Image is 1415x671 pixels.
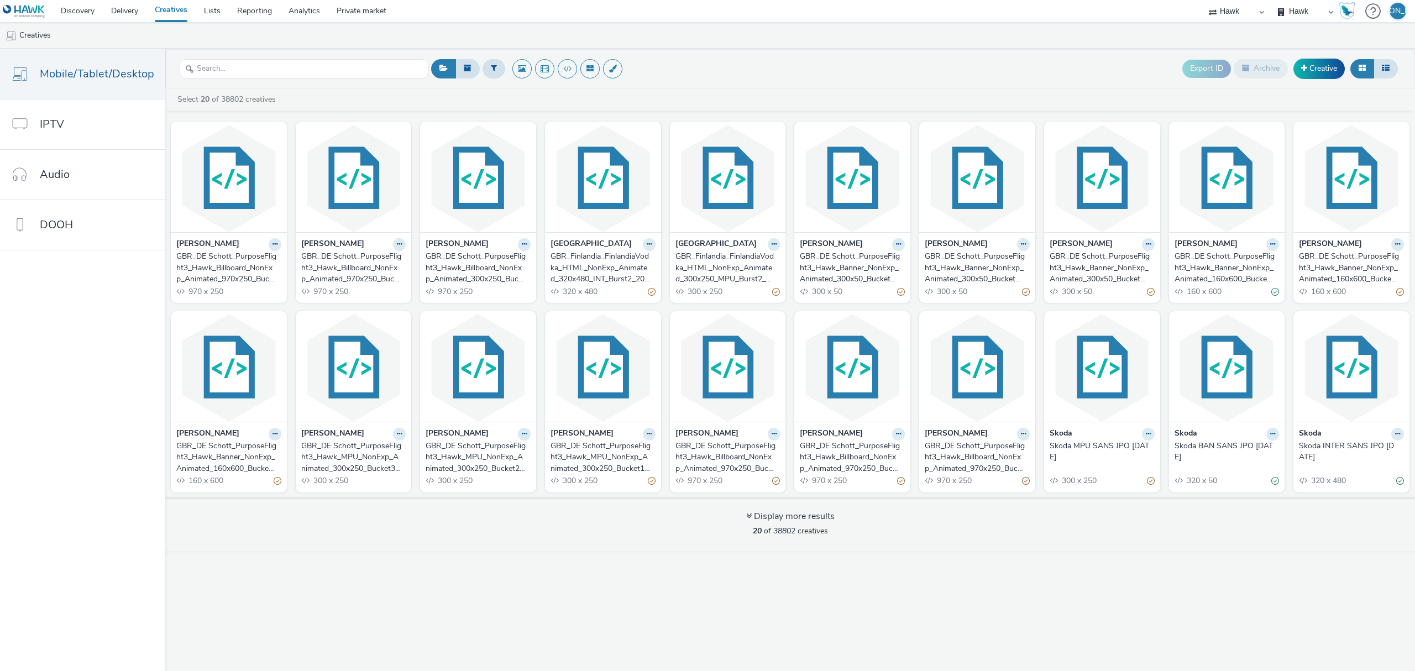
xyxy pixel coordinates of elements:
img: GBR_DE Schott_PurposeFlight3_Hawk_Billboard_NonExp_Animated_970x250_Bucket3_22/09-31/10_20250829 ... [174,124,284,232]
div: Partially valid [772,286,780,297]
span: of 38802 creatives [753,526,828,536]
img: GBR_DE Schott_PurposeFlight3_Hawk_Banner_NonExp_Animated_300x50_Bucket2_22/09-31/10_20250829 visual [922,124,1033,232]
div: Partially valid [897,475,905,487]
a: GBR_DE Schott_PurposeFlight3_Hawk_Billboard_NonExp_Animated_970x250_Bucket2_Generic_20250829 [800,441,905,474]
a: Creative [1293,59,1345,78]
div: GBR_DE Schott_PurposeFlight3_Hawk_Billboard_NonExp_Animated_970x250_Bucket1_Generic_20250829 [925,441,1025,474]
span: 970 x 250 [936,475,972,486]
strong: [PERSON_NAME] [675,428,738,441]
div: Display more results [746,510,835,523]
img: GBR_DE Schott_PurposeFlight3_Hawk_Billboard_NonExp_Animated_970x250_Bucket2_Generic_20250829 visual [797,314,908,422]
strong: [PERSON_NAME] [301,238,364,251]
img: GBR_DE Schott_PurposeFlight3_Hawk_Banner_NonExp_Animated_300x50_Bucket1_22/09-31/10_20250829 visual [1047,124,1157,232]
strong: [PERSON_NAME] [800,428,863,441]
img: GBR_DE Schott_PurposeFlight3_Hawk_Billboard_NonExp_Animated_300x250_Bucket1_22/09-31/10_20250829 ... [423,124,533,232]
a: GBR_DE Schott_PurposeFlight3_Hawk_Banner_NonExp_Animated_160x600_Bucket1_22/09-31/10_20250829 [176,441,281,474]
strong: [PERSON_NAME] [176,238,239,251]
img: mobile [6,30,17,41]
div: GBR_DE Schott_PurposeFlight3_Hawk_Banner_NonExp_Animated_300x50_Bucket1_22/09-31/10_20250829 [1050,251,1150,285]
span: 300 x 250 [437,475,473,486]
img: GBR_Finlandia_FinlandiaVodka_HTML_NonExp_Animated_320x480_INT_Burst2_20250903 visual [548,124,658,232]
strong: [PERSON_NAME] [301,428,364,441]
span: IPTV [40,116,64,132]
div: Partially valid [772,475,780,487]
strong: 20 [753,526,762,536]
button: Export ID [1182,60,1231,77]
div: GBR_DE Schott_PurposeFlight3_Hawk_Billboard_NonExp_Animated_970x250_Bucket3_22/09-31/10_20250829 [176,251,277,285]
strong: [PERSON_NAME] [426,428,489,441]
span: 970 x 250 [686,475,722,486]
div: GBR_DE Schott_PurposeFlight3_Hawk_MPU_NonExp_Animated_300x250_Bucket1_22/09-31/10_20250829 [551,441,651,474]
div: GBR_DE Schott_PurposeFlight3_Hawk_MPU_NonExp_Animated_300x250_Bucket3_22/09-31/10_20250829 [301,441,402,474]
img: GBR_DE Schott_PurposeFlight3_Hawk_MPU_NonExp_Animated_300x250_Bucket1_22/09-31/10_20250829 visual [548,314,658,422]
div: Valid [1271,475,1279,487]
span: 160 x 600 [1186,286,1222,297]
img: GBR_Finlandia_FinlandiaVodka_HTML_NonExp_Animated_300x250_MPU_Burst2_20250903 visual [673,124,783,232]
div: Partially valid [648,475,656,487]
a: GBR_DE Schott_PurposeFlight3_Hawk_Banner_NonExp_Animated_300x50_Bucket1_22/09-31/10_20250829 [1050,251,1155,285]
strong: Skoda [1175,428,1197,441]
div: Partially valid [1147,475,1155,487]
div: Valid [1396,475,1404,487]
div: GBR_DE Schott_PurposeFlight3_Hawk_MPU_NonExp_Animated_300x250_Bucket2_22/09-31/10_20250829 [426,441,526,474]
span: 320 x 480 [1310,475,1346,486]
a: GBR_DE Schott_PurposeFlight3_Hawk_Banner_NonExp_Animated_300x50_Bucket3_22/09-31/10_20250829 [800,251,905,285]
a: GBR_DE Schott_PurposeFlight3_Hawk_MPU_NonExp_Animated_300x250_Bucket1_22/09-31/10_20250829 [551,441,656,474]
a: GBR_DE Schott_PurposeFlight3_Hawk_Banner_NonExp_Animated_300x50_Bucket2_22/09-31/10_20250829 [925,251,1030,285]
img: GBR_DE Schott_PurposeFlight3_Hawk_Billboard_NonExp_Animated_970x250_Bucket2_22/09-31/10_20250829 ... [298,124,409,232]
strong: [PERSON_NAME] [925,428,988,441]
strong: [PERSON_NAME] [426,238,489,251]
div: GBR_Finlandia_FinlandiaVodka_HTML_NonExp_Animated_320x480_INT_Burst2_20250903 [551,251,651,285]
button: Grid [1350,59,1374,78]
strong: [PERSON_NAME] [1175,238,1238,251]
span: 970 x 250 [811,475,847,486]
input: Search... [180,59,428,78]
span: 300 x 250 [312,475,348,486]
a: GBR_DE Schott_PurposeFlight3_Hawk_Banner_NonExp_Animated_160x600_Bucket2_22/09-31/10_20250829 [1299,251,1404,285]
a: GBR_DE Schott_PurposeFlight3_Hawk_MPU_NonExp_Animated_300x250_Bucket2_22/09-31/10_20250829 [426,441,531,474]
strong: 20 [201,94,209,104]
strong: [GEOGRAPHIC_DATA] [675,238,757,251]
strong: [PERSON_NAME] [1050,238,1113,251]
img: GBR_DE Schott_PurposeFlight3_Hawk_MPU_NonExp_Animated_300x250_Bucket3_22/09-31/10_20250829 visual [298,314,409,422]
div: GBR_DE Schott_PurposeFlight3_Hawk_Banner_NonExp_Animated_160x600_Bucket3_22/09-31/10_20250829 [1175,251,1275,285]
a: GBR_Finlandia_FinlandiaVodka_HTML_NonExp_Animated_300x250_MPU_Burst2_20250903 [675,251,780,285]
div: Partially valid [1022,286,1030,297]
span: 320 x 50 [1186,475,1217,486]
img: Hawk Academy [1339,2,1355,20]
a: GBR_DE Schott_PurposeFlight3_Hawk_Billboard_NonExp_Animated_970x250_Bucket2_22/09-31/10_20250829 [301,251,406,285]
div: GBR_DE Schott_PurposeFlight3_Hawk_Banner_NonExp_Animated_160x600_Bucket2_22/09-31/10_20250829 [1299,251,1400,285]
img: Skoda BAN SANS JPO SEPT25 visual [1172,314,1282,422]
div: Valid [1271,286,1279,297]
a: GBR_DE Schott_PurposeFlight3_Hawk_MPU_NonExp_Animated_300x250_Bucket3_22/09-31/10_20250829 [301,441,406,474]
div: Partially valid [648,286,656,297]
a: Select of 38802 creatives [176,94,280,104]
a: GBR_DE Schott_PurposeFlight3_Hawk_Billboard_NonExp_Animated_970x250_Bucket1_Generic_20250829 [925,441,1030,474]
span: 320 x 480 [562,286,598,297]
span: 300 x 250 [562,475,598,486]
span: 160 x 600 [187,475,223,486]
strong: [PERSON_NAME] [925,238,988,251]
strong: [PERSON_NAME] [1299,238,1362,251]
img: GBR_DE Schott_PurposeFlight3_Hawk_Banner_NonExp_Animated_300x50_Bucket3_22/09-31/10_20250829 visual [797,124,908,232]
span: Audio [40,166,70,182]
a: GBR_DE Schott_PurposeFlight3_Hawk_Billboard_NonExp_Animated_300x250_Bucket1_22/09-31/10_20250829 [426,251,531,285]
span: 300 x 250 [686,286,722,297]
div: Partially valid [1147,286,1155,297]
div: Partially valid [897,286,905,297]
strong: [PERSON_NAME] [551,428,614,441]
a: GBR_Finlandia_FinlandiaVodka_HTML_NonExp_Animated_320x480_INT_Burst2_20250903 [551,251,656,285]
a: Skoda INTER SANS JPO [DATE] [1299,441,1404,463]
div: GBR_DE Schott_PurposeFlight3_Hawk_Billboard_NonExp_Animated_970x250_Bucket3_Generic_20250829 [675,441,776,474]
span: 300 x 250 [1061,475,1097,486]
div: Partially valid [1396,286,1404,297]
span: DOOH [40,217,73,233]
a: Skoda MPU SANS JPO [DATE] [1050,441,1155,463]
img: Skoda MPU SANS JPO SEPT25 visual [1047,314,1157,422]
span: 300 x 50 [1061,286,1092,297]
span: 970 x 250 [437,286,473,297]
div: Partially valid [274,475,281,487]
strong: [PERSON_NAME] [176,428,239,441]
span: 160 x 600 [1310,286,1346,297]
